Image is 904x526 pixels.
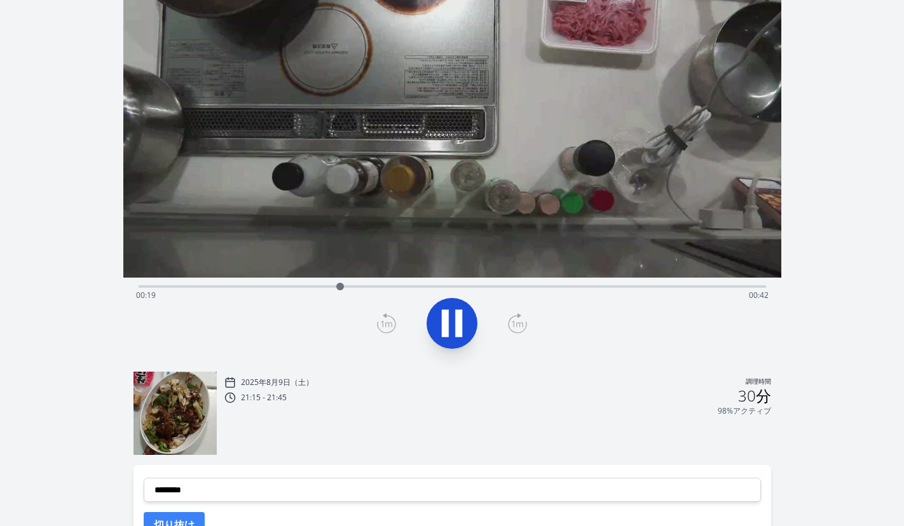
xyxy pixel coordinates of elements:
[241,392,287,403] font: 21:15 - 21:45
[746,377,771,386] font: 調理時間
[718,405,771,416] font: 98%アクティブ
[749,290,769,300] span: 00:42
[134,372,217,455] img: 250809121635_thumb.jpeg
[738,385,771,406] font: 30分
[136,290,156,300] span: 00:19
[241,377,313,388] font: 2025年8月9日（土）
